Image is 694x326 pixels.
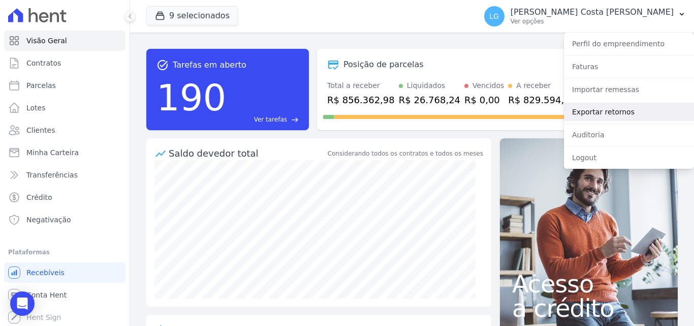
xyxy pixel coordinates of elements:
a: Parcelas [4,75,125,96]
div: Total a receber [327,80,395,91]
span: Clientes [26,125,55,135]
span: east [291,116,299,124]
span: LG [489,13,499,20]
a: Logout [564,149,694,167]
div: Saldo devedor total [169,146,326,160]
span: Negativação [26,215,71,225]
a: Transferências [4,165,125,185]
div: R$ 0,00 [464,93,504,107]
a: Visão Geral [4,31,125,51]
a: Faturas [564,57,694,76]
span: Lotes [26,103,46,113]
span: Conta Hent [26,290,67,300]
a: Minha Carteira [4,142,125,163]
a: Conta Hent [4,285,125,305]
span: Contratos [26,58,61,68]
p: Ver opções [511,17,674,25]
div: Posição de parcelas [343,58,424,71]
a: Clientes [4,120,125,140]
div: Plataformas [8,246,121,258]
span: Ver tarefas [254,115,287,124]
div: 190 [156,71,226,124]
a: Importar remessas [564,80,694,99]
a: Auditoria [564,126,694,144]
span: Transferências [26,170,78,180]
span: Acesso [512,272,666,296]
button: 9 selecionados [146,6,238,25]
div: A receber [516,80,551,91]
div: Vencidos [472,80,504,91]
a: Contratos [4,53,125,73]
span: Crédito [26,192,52,202]
span: Parcelas [26,80,56,91]
button: LG [PERSON_NAME] Costa [PERSON_NAME] Ver opções [476,2,694,31]
div: R$ 856.362,98 [327,93,395,107]
a: Recebíveis [4,262,125,283]
div: Liquidados [407,80,446,91]
p: [PERSON_NAME] Costa [PERSON_NAME] [511,7,674,17]
a: Ver tarefas east [230,115,299,124]
a: Lotes [4,98,125,118]
span: task_alt [156,59,169,71]
div: Considerando todos os contratos e todos os meses [328,149,483,158]
a: Crédito [4,187,125,208]
span: Minha Carteira [26,147,79,158]
a: Exportar retornos [564,103,694,121]
div: R$ 829.594,74 [508,93,576,107]
span: Tarefas em aberto [173,59,246,71]
span: a crédito [512,296,666,320]
a: Negativação [4,210,125,230]
span: Recebíveis [26,268,65,278]
span: Visão Geral [26,36,67,46]
div: R$ 26.768,24 [399,93,460,107]
a: Perfil do empreendimento [564,35,694,53]
div: Open Intercom Messenger [10,291,35,316]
